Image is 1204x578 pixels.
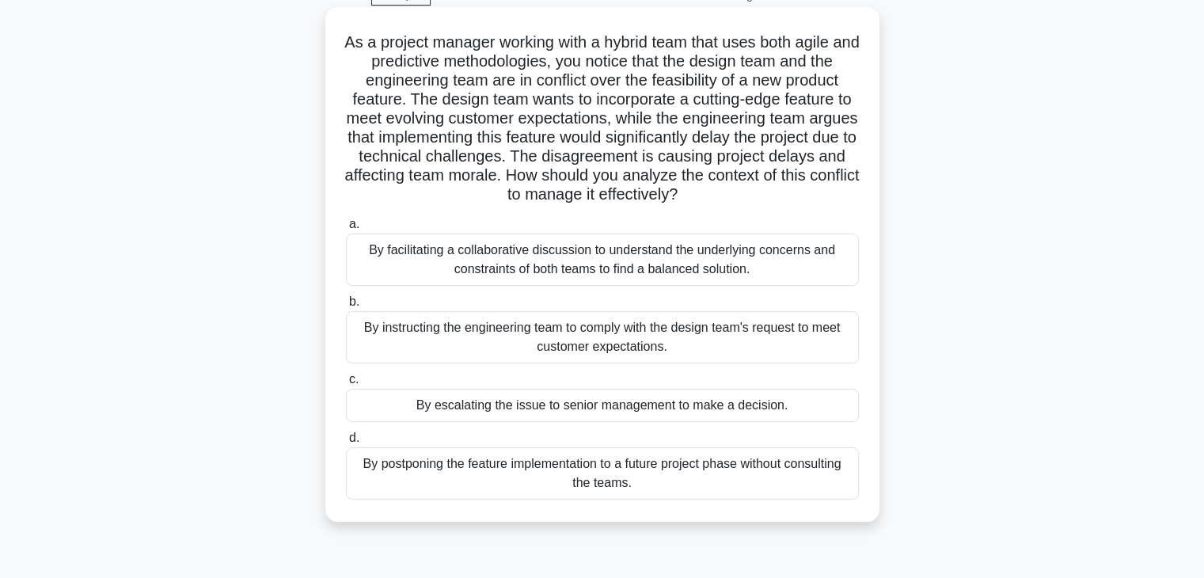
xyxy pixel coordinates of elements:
div: By instructing the engineering team to comply with the design team's request to meet customer exp... [346,311,859,363]
div: By postponing the feature implementation to a future project phase without consulting the teams. [346,447,859,500]
span: c. [349,372,359,386]
h5: As a project manager working with a hybrid team that uses both agile and predictive methodologies... [344,32,860,205]
div: By escalating the issue to senior management to make a decision. [346,389,859,422]
span: b. [349,295,359,308]
span: d. [349,431,359,444]
div: By facilitating a collaborative discussion to understand the underlying concerns and constraints ... [346,234,859,286]
span: a. [349,217,359,230]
